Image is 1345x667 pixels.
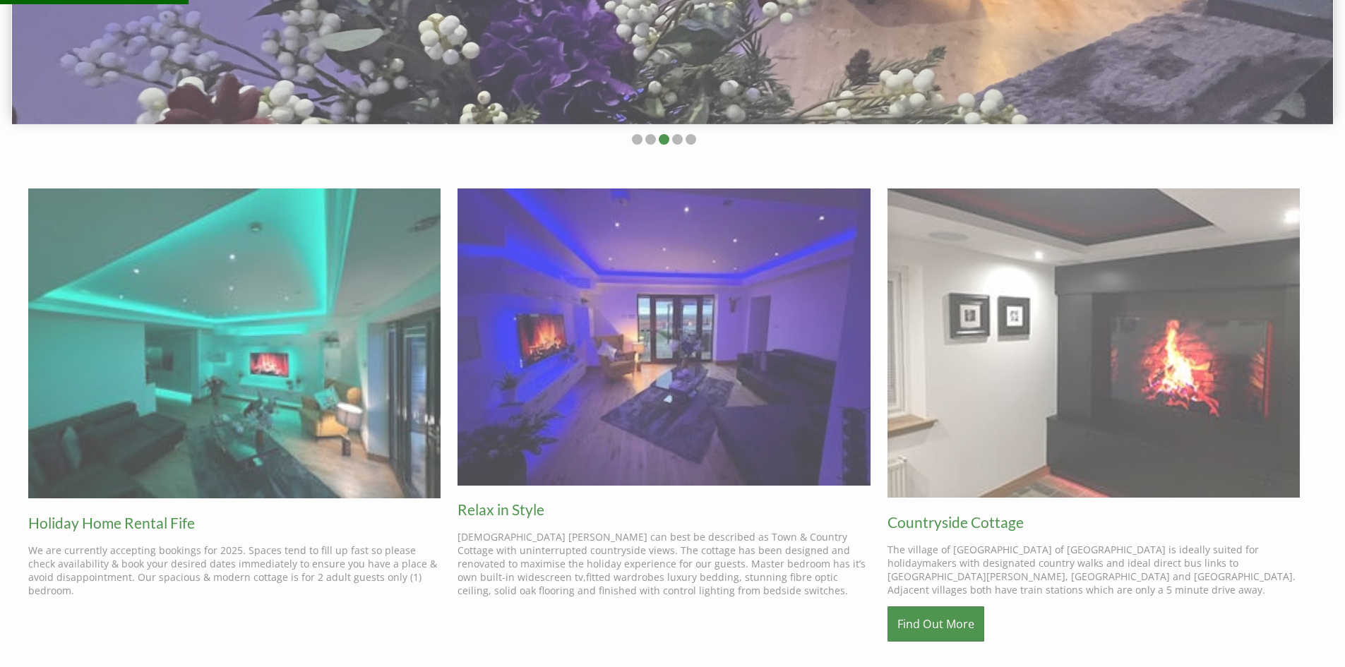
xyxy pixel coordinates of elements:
[458,500,870,518] h2: Relax in Style
[458,530,870,597] p: [DEMOGRAPHIC_DATA] [PERSON_NAME] can best be described as Town & Country Cottage with uninterrupt...
[28,514,441,531] h2: Holiday Home Rental Fife
[887,513,1300,531] h2: Countryside Cottage
[28,543,441,597] p: We are currently accepting bookings for 2025. Spaces tend to fill up fast so please check availab...
[887,606,984,642] a: Find Out More
[887,543,1300,596] p: The village of [GEOGRAPHIC_DATA] of [GEOGRAPHIC_DATA] is ideally suited for holidaymakers with de...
